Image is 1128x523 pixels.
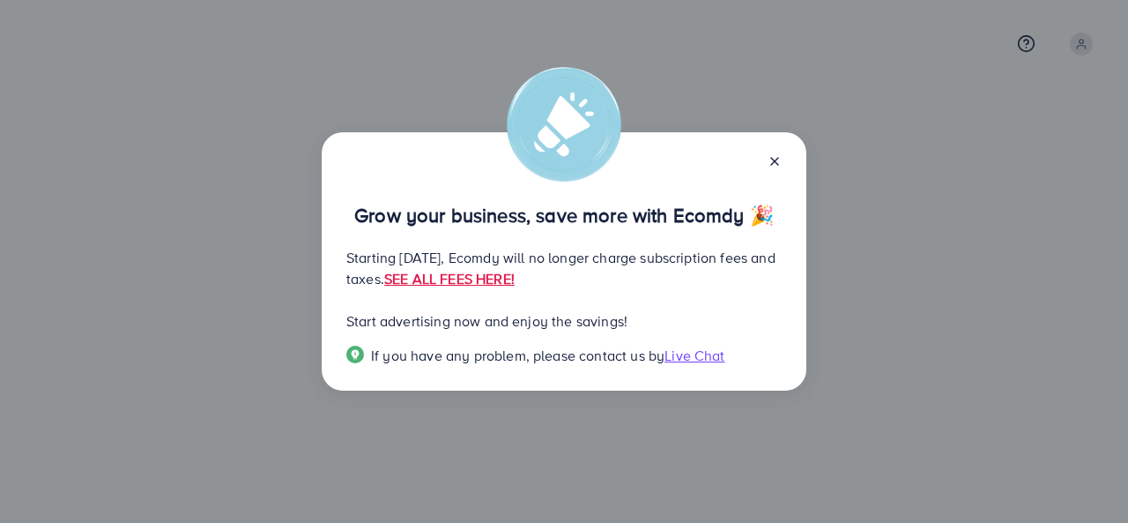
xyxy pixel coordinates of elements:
p: Starting [DATE], Ecomdy will no longer charge subscription fees and taxes. [346,247,782,289]
span: If you have any problem, please contact us by [371,346,664,365]
p: Grow your business, save more with Ecomdy 🎉 [346,205,782,226]
img: alert [507,67,621,182]
a: SEE ALL FEES HERE! [384,269,515,288]
p: Start advertising now and enjoy the savings! [346,310,782,332]
img: Popup guide [346,346,364,363]
span: Live Chat [664,346,724,365]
